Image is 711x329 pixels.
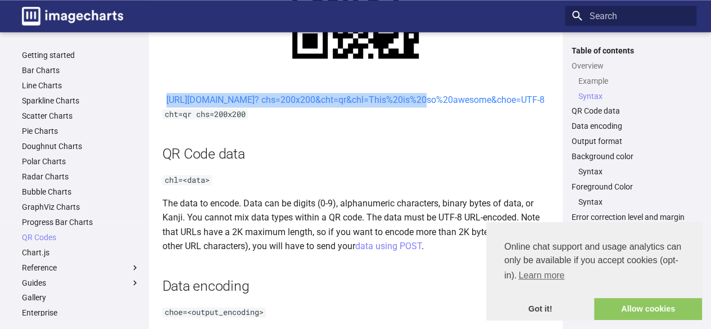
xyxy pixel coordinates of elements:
label: Table of contents [565,46,696,56]
span: Online chat support and usage analytics can only be available if you accept cookies (opt-in). [504,240,684,284]
h2: Data encoding [162,276,549,296]
a: Bar Charts [22,65,140,75]
div: cookieconsent [486,222,702,320]
code: choe=<output_encoding> [162,307,266,317]
a: Line Charts [22,80,140,91]
a: allow cookies [594,298,702,321]
a: Background color [572,151,690,161]
a: Syntax [578,91,690,101]
a: Getting started [22,50,140,60]
img: logo [22,7,123,25]
a: Example [578,76,690,86]
nav: Foreground Color [572,197,690,207]
nav: Table of contents [565,46,696,223]
nav: Background color [572,166,690,177]
input: Search [565,6,696,26]
a: Foreground Color [572,182,690,192]
label: Reference [22,263,140,273]
a: QR Code data [572,106,690,116]
nav: Overview [572,76,690,101]
a: data using POST [355,241,422,251]
a: Data encoding [572,121,690,131]
a: Output format [572,136,690,146]
a: learn more about cookies [517,267,566,284]
a: Image-Charts documentation [17,2,128,30]
a: Syntax [578,166,690,177]
a: Sparkline Charts [22,96,140,106]
a: Scatter Charts [22,111,140,121]
label: Guides [22,278,140,288]
a: dismiss cookie message [486,298,594,321]
a: Enterprise [22,308,140,318]
a: GraphViz Charts [22,202,140,212]
code: chl=<data> [162,175,212,185]
a: Overview [572,61,690,71]
a: Bubble Charts [22,187,140,197]
code: cht=qr chs=200x200 [162,109,248,119]
a: QR Codes [22,232,140,242]
a: Gallery [22,292,140,303]
h2: QR Code data [162,144,549,164]
a: Chart.js [22,247,140,258]
a: Doughnut Charts [22,141,140,151]
a: Radar Charts [22,172,140,182]
a: Syntax [578,197,690,207]
a: Pie Charts [22,126,140,136]
a: Polar Charts [22,156,140,166]
a: [URL][DOMAIN_NAME]? chs=200x200&cht=qr&chl=This%20is%20so%20awesome&choe=UTF-8 [166,94,545,105]
p: The data to encode. Data can be digits (0-9), alphanumeric characters, binary bytes of data, or K... [162,196,549,254]
a: Error correction level and margin [572,212,690,222]
a: Progress Bar Charts [22,217,140,227]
